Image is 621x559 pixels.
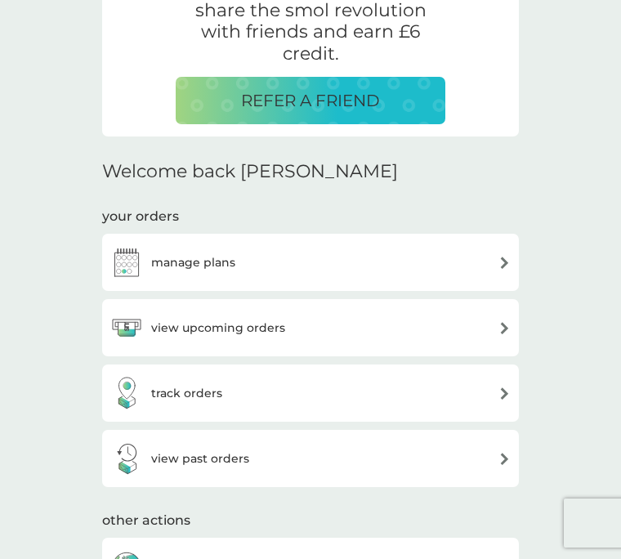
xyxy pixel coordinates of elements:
[176,77,445,124] button: REFER A FRIEND
[151,384,222,402] h3: track orders
[498,453,511,465] img: arrow right
[102,512,190,530] h3: other actions
[498,387,511,400] img: arrow right
[241,87,380,114] p: REFER A FRIEND
[102,161,398,182] h2: Welcome back [PERSON_NAME]
[498,257,511,269] img: arrow right
[102,208,179,226] h3: your orders
[151,449,249,467] h3: view past orders
[498,322,511,334] img: arrow right
[151,253,235,271] h3: manage plans
[151,319,285,337] h3: view upcoming orders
